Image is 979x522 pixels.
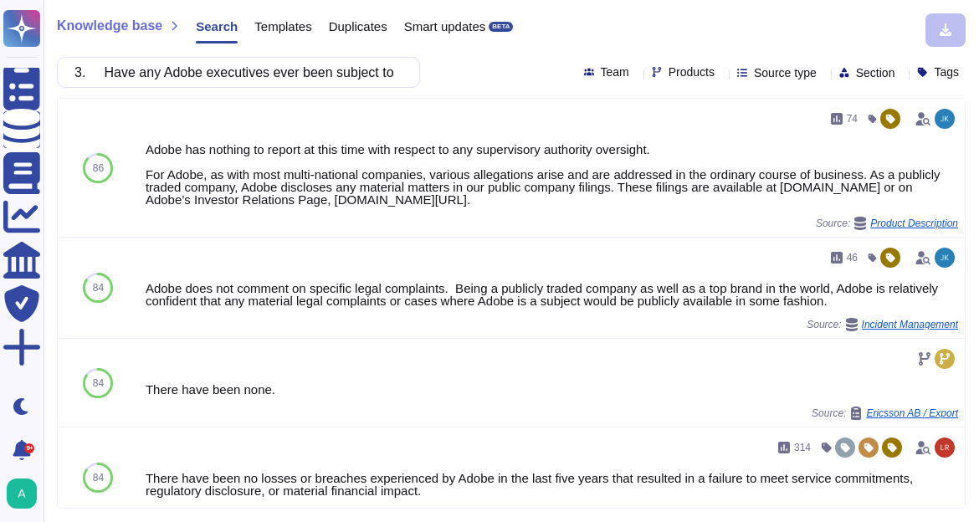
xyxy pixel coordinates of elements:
[935,248,955,268] img: user
[601,66,629,78] span: Team
[856,67,895,79] span: Section
[935,438,955,458] img: user
[93,378,104,388] span: 84
[847,253,858,263] span: 46
[754,67,817,79] span: Source type
[847,114,858,124] span: 74
[816,217,958,230] span: Source:
[66,58,402,87] input: Search a question or template...
[24,443,34,453] div: 9+
[93,283,104,293] span: 84
[329,20,387,33] span: Duplicates
[935,109,955,129] img: user
[196,20,238,33] span: Search
[404,20,486,33] span: Smart updates
[146,143,958,206] div: Adobe has nothing to report at this time with respect to any supervisory authority oversight. For...
[254,20,311,33] span: Templates
[794,443,811,453] span: 314
[866,408,958,418] span: Ericsson AB / Export
[57,19,162,33] span: Knowledge base
[146,383,958,396] div: There have been none.
[93,163,104,173] span: 86
[489,22,513,32] div: BETA
[870,218,958,228] span: Product Description
[93,473,104,483] span: 84
[146,472,958,497] div: There have been no losses or breaches experienced by Adobe in the last five years that resulted i...
[146,282,958,307] div: Adobe does not comment on specific legal complaints. Being a publicly traded company as well as a...
[7,478,37,509] img: user
[934,66,959,78] span: Tags
[807,318,958,331] span: Source:
[812,407,958,420] span: Source:
[669,66,715,78] span: Products
[3,475,49,512] button: user
[862,320,958,330] span: Incident Management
